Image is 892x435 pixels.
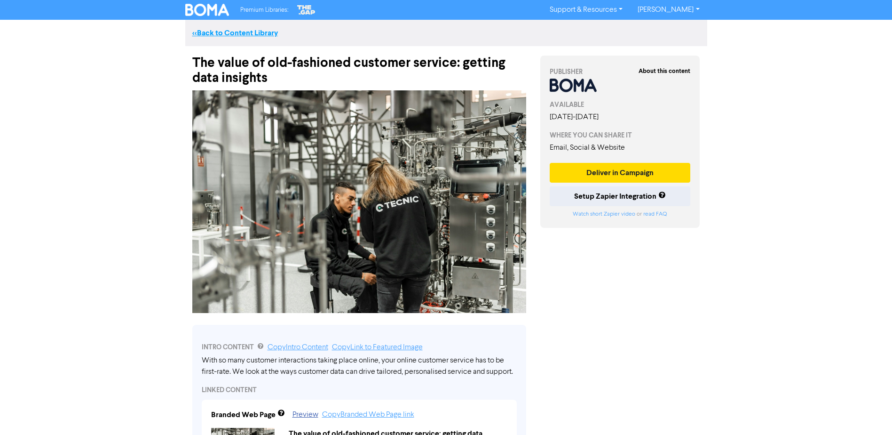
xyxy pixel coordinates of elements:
[550,163,691,183] button: Deliver in Campaign
[542,2,630,17] a: Support & Resources
[268,344,328,351] a: Copy Intro Content
[322,411,414,419] a: Copy Branded Web Page link
[550,130,691,140] div: WHERE YOU CAN SHARE IT
[192,46,526,86] div: The value of old-fashioned customer service: getting data insights
[211,409,276,420] div: Branded Web Page
[240,7,288,13] span: Premium Libraries:
[550,100,691,110] div: AVAILABLE
[292,411,318,419] a: Preview
[639,67,690,75] strong: About this content
[845,390,892,435] iframe: Chat Widget
[332,344,423,351] a: Copy Link to Featured Image
[296,4,316,16] img: The Gap
[573,211,635,217] a: Watch short Zapier video
[643,211,667,217] a: read FAQ
[550,112,691,123] div: [DATE] - [DATE]
[192,28,278,38] a: <<Back to Content Library
[185,4,229,16] img: BOMA Logo
[202,355,517,378] div: With so many customer interactions taking place online, your online customer service has to be fi...
[550,67,691,77] div: PUBLISHER
[202,342,517,353] div: INTRO CONTENT
[630,2,707,17] a: [PERSON_NAME]
[202,385,517,395] div: LINKED CONTENT
[550,186,691,206] button: Setup Zapier Integration
[550,210,691,218] div: or
[550,142,691,153] div: Email, Social & Website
